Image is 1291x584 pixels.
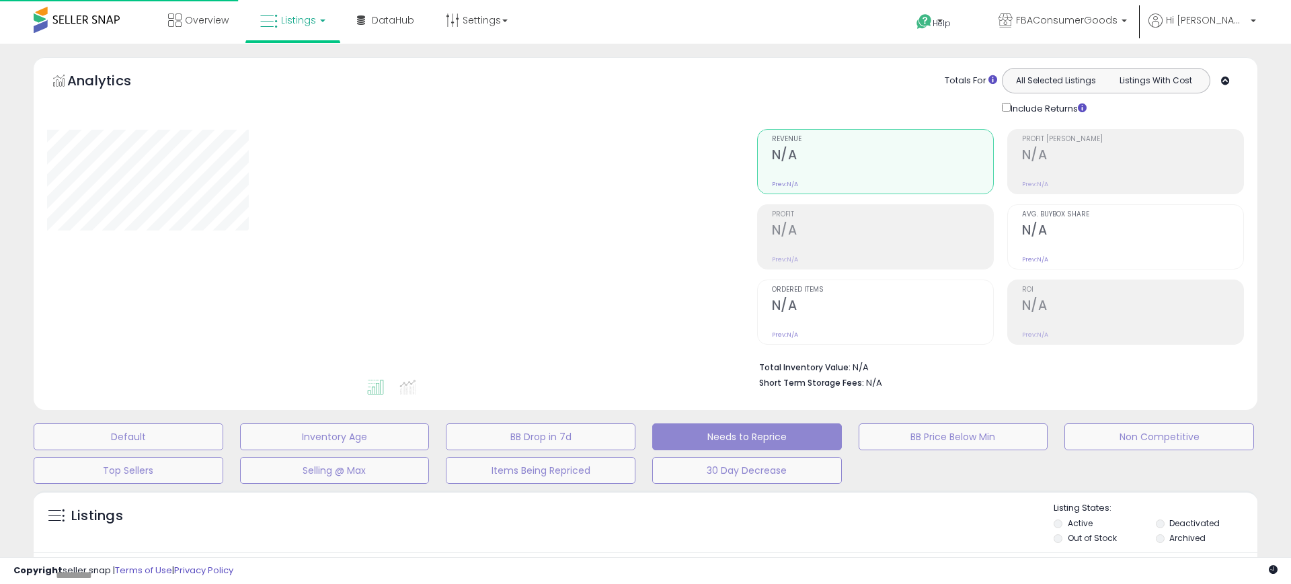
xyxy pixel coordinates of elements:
span: N/A [866,376,882,389]
button: Listings With Cost [1105,72,1206,89]
button: BB Price Below Min [859,423,1048,450]
a: Hi [PERSON_NAME] [1148,13,1256,44]
li: N/A [759,358,1234,374]
h2: N/A [772,298,993,316]
h2: N/A [1022,298,1243,316]
span: Profit [772,211,993,218]
button: All Selected Listings [1006,72,1106,89]
button: Items Being Repriced [446,457,635,484]
div: Totals For [945,75,997,87]
small: Prev: N/A [772,255,798,263]
div: seller snap | | [13,565,233,577]
small: Prev: N/A [1022,331,1048,339]
span: DataHub [372,13,414,27]
b: Short Term Storage Fees: [759,377,864,388]
button: Top Sellers [34,457,223,484]
span: Listings [281,13,316,27]
h2: N/A [772,147,993,165]
span: Overview [185,13,229,27]
small: Prev: N/A [1022,180,1048,188]
span: Profit [PERSON_NAME] [1022,136,1243,143]
span: Avg. Buybox Share [1022,211,1243,218]
small: Prev: N/A [1022,255,1048,263]
h2: N/A [1022,222,1243,241]
a: Help [906,3,977,44]
span: Help [933,17,951,29]
div: Include Returns [992,100,1103,116]
small: Prev: N/A [772,331,798,339]
small: Prev: N/A [772,180,798,188]
span: Hi [PERSON_NAME] [1166,13,1247,27]
b: Total Inventory Value: [759,362,851,373]
span: ROI [1022,286,1243,294]
h5: Analytics [67,71,157,93]
i: Get Help [916,13,933,30]
button: Needs to Reprice [652,423,842,450]
strong: Copyright [13,564,63,577]
span: Revenue [772,136,993,143]
button: Inventory Age [240,423,430,450]
span: FBAConsumerGoods [1016,13,1118,27]
button: Default [34,423,223,450]
h2: N/A [772,222,993,241]
button: Selling @ Max [240,457,430,484]
button: Non Competitive [1064,423,1254,450]
h2: N/A [1022,147,1243,165]
span: Ordered Items [772,286,993,294]
button: BB Drop in 7d [446,423,635,450]
button: 30 Day Decrease [652,457,842,484]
